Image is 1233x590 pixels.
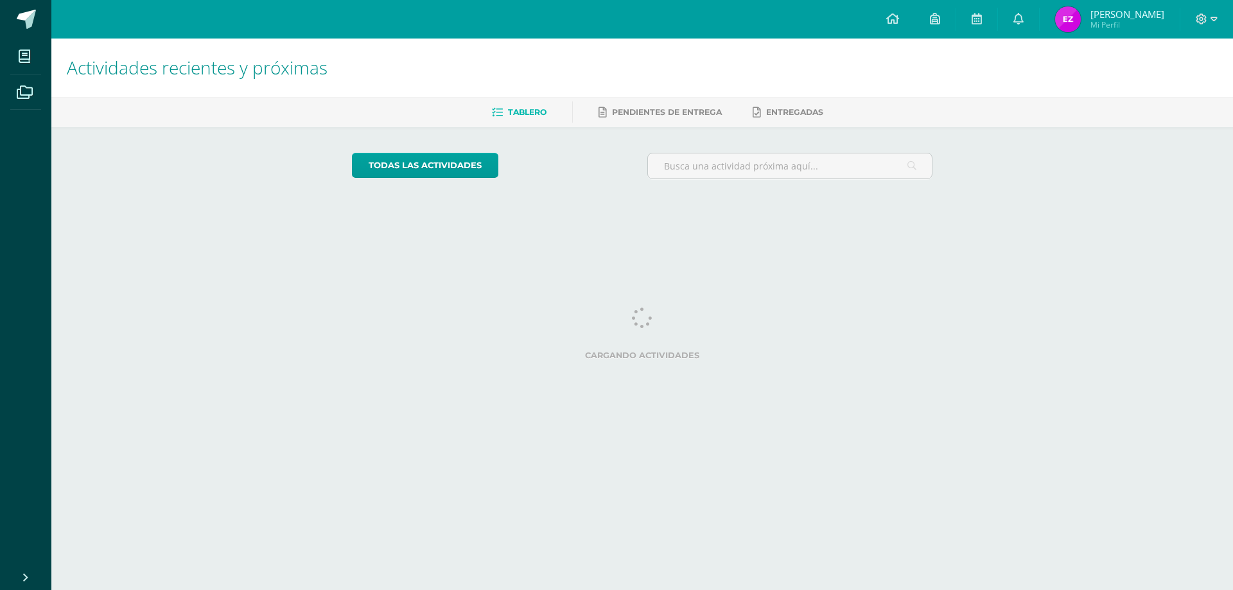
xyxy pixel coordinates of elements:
span: Mi Perfil [1090,19,1164,30]
a: Tablero [492,102,547,123]
a: Entregadas [753,102,823,123]
a: todas las Actividades [352,153,498,178]
label: Cargando actividades [352,351,933,360]
span: [PERSON_NAME] [1090,8,1164,21]
span: Actividades recientes y próximas [67,55,328,80]
input: Busca una actividad próxima aquí... [648,153,932,178]
img: 687af13bb66982c3e5287b72cc16effe.png [1055,6,1081,32]
a: Pendientes de entrega [599,102,722,123]
span: Pendientes de entrega [612,107,722,117]
span: Entregadas [766,107,823,117]
span: Tablero [508,107,547,117]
